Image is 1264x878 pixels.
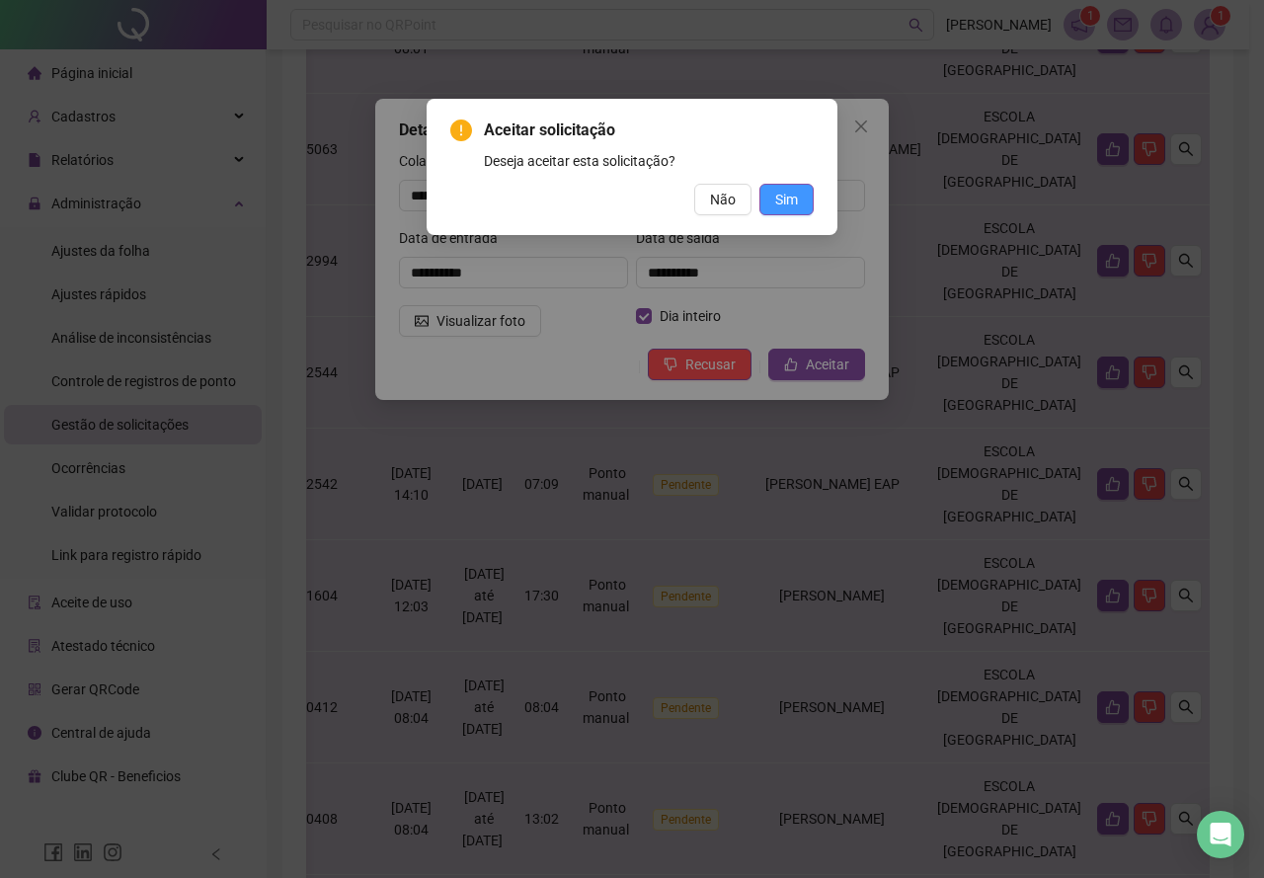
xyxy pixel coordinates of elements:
span: Não [710,189,736,210]
span: Sim [775,189,798,210]
button: Sim [759,184,814,215]
button: Não [694,184,751,215]
div: Deseja aceitar esta solicitação? [484,150,814,172]
span: exclamation-circle [450,120,472,141]
div: Open Intercom Messenger [1197,811,1244,858]
span: Aceitar solicitação [484,119,814,142]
